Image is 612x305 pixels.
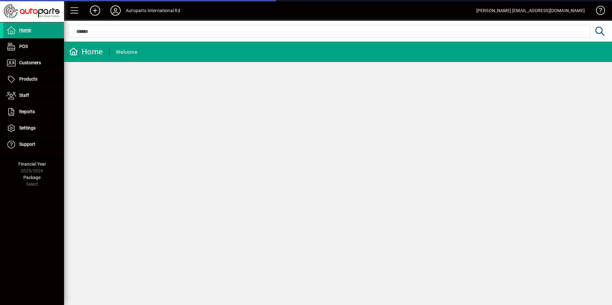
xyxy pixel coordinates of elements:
span: Support [19,142,35,147]
span: Products [19,76,37,82]
span: Settings [19,125,36,130]
div: Autoparts International ltd [126,5,180,16]
a: Reports [3,104,64,120]
div: Home [69,47,103,57]
span: Home [19,27,31,33]
button: Add [85,5,105,16]
a: Products [3,71,64,87]
a: Staff [3,88,64,104]
span: Staff [19,93,29,98]
div: [PERSON_NAME] [EMAIL_ADDRESS][DOMAIN_NAME] [476,5,585,16]
a: Support [3,137,64,152]
span: Financial Year [18,161,46,167]
a: Customers [3,55,64,71]
a: Settings [3,120,64,136]
span: Customers [19,60,41,65]
span: Package [23,175,41,180]
a: POS [3,39,64,55]
button: Profile [105,5,126,16]
span: POS [19,44,28,49]
a: Knowledge Base [591,1,604,22]
span: Reports [19,109,35,114]
div: Welcome [116,47,137,57]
